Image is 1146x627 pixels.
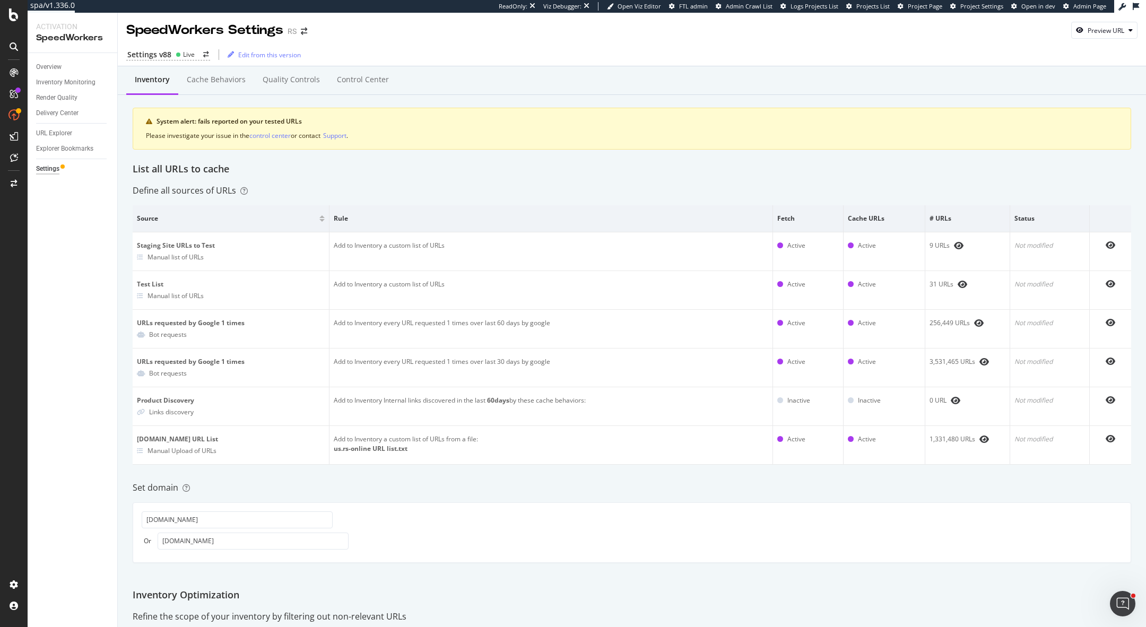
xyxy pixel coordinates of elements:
span: Status [1014,214,1082,223]
div: Not modified [1014,318,1085,328]
div: Control Center [337,74,389,85]
td: Add to Inventory every URL requested 1 times over last 30 days by google [329,349,773,387]
div: Not modified [1014,357,1085,367]
div: 9 URLs [930,241,1005,250]
div: Add to Inventory Internal links discovered in the last by these cache behaviors: [334,396,768,405]
div: [DOMAIN_NAME] URL List [137,434,325,444]
div: 0 URL [930,396,1005,405]
div: Live [183,50,195,59]
button: Preview URL [1071,22,1138,39]
div: System alert: fails reported on your tested URLs [157,117,1118,126]
span: Source [137,214,317,223]
div: Preview URL [1088,26,1124,35]
span: FTL admin [679,2,708,10]
div: eye [1106,318,1115,327]
div: Product Discovery [137,396,325,405]
div: Active [858,280,876,289]
div: warning banner [133,108,1131,150]
div: Or [142,536,153,545]
div: Overview [36,62,62,73]
div: 3,531,465 URLs [930,357,1005,367]
div: Inventory [135,74,170,85]
span: Projects List [856,2,890,10]
div: Set domain [133,482,1131,494]
div: Define all sources of URLs [133,185,248,197]
div: Active [787,357,805,367]
div: arrow-right-arrow-left [203,51,209,58]
div: eye [1106,434,1115,443]
div: Not modified [1014,434,1085,444]
div: 31 URLs [930,280,1005,289]
div: Not modified [1014,280,1085,289]
button: control center [249,130,291,141]
div: eye [951,396,960,405]
a: URL Explorer [36,128,110,139]
div: Inactive [787,396,810,405]
div: Quality Controls [263,74,320,85]
div: Manual list of URLs [147,291,204,300]
a: Settings [36,163,110,175]
div: Support [323,131,346,140]
span: Rule [334,214,766,223]
span: Cache URLs [848,214,918,223]
div: Cache behaviors [187,74,246,85]
b: 60 days [487,396,509,405]
div: Active [787,434,805,444]
div: RS [288,26,297,37]
button: Support [323,130,346,141]
div: us.rs-online URL list.txt [334,444,768,454]
span: Open Viz Editor [618,2,661,10]
td: Add to Inventory every URL requested 1 times over last 60 days by google [329,310,773,349]
div: Settings v88 [127,49,171,60]
div: URLs requested by Google 1 times [137,357,325,367]
div: Active [787,318,805,328]
span: Admin Crawl List [726,2,772,10]
div: Test List [137,280,325,289]
div: Render Quality [36,92,77,103]
a: Project Page [898,2,942,11]
div: Inactive [858,396,881,405]
td: Add to Inventory a custom list of URLs [329,232,773,271]
div: Viz Debugger: [543,2,581,11]
div: Inventory Optimization [133,588,1131,602]
div: Bot requests [149,330,187,339]
div: eye [1106,241,1115,249]
div: eye [1106,357,1115,365]
a: Delivery Center [36,108,110,119]
a: Open Viz Editor [607,2,661,11]
iframe: Intercom live chat [1110,591,1135,616]
div: Active [858,357,876,367]
a: Inventory Monitoring [36,77,110,88]
a: Project Settings [950,2,1003,11]
div: Activation [36,21,109,32]
a: Explorer Bookmarks [36,143,110,154]
div: Bot requests [149,369,187,378]
div: Staging Site URLs to Test [137,241,325,250]
div: Add to Inventory a custom list of URLs from a file: [334,434,768,444]
div: Explorer Bookmarks [36,143,93,154]
div: Active [787,241,805,250]
div: 256,449 URLs [930,318,1005,328]
span: Project Page [908,2,942,10]
div: eye [1106,280,1115,288]
div: eye [958,280,967,289]
div: SpeedWorkers Settings [126,21,283,39]
div: Refine the scope of your inventory by filtering out non-relevant URLs [133,611,406,623]
div: 1,331,480 URLs [930,434,1005,444]
div: eye [979,358,989,366]
div: Links discovery [149,407,194,416]
span: Project Settings [960,2,1003,10]
div: Manual list of URLs [147,252,204,262]
a: Logs Projects List [780,2,838,11]
div: Manual Upload of URLs [147,446,216,455]
a: Open in dev [1011,2,1055,11]
div: Not modified [1014,396,1085,405]
button: Edit from this version [223,46,301,63]
div: eye [979,435,989,443]
div: Active [787,280,805,289]
div: Inventory Monitoring [36,77,95,88]
a: Admin Page [1063,2,1106,11]
div: Please investigate your issue in the or contact . [146,130,1118,141]
div: eye [974,319,984,327]
div: eye [954,241,963,250]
